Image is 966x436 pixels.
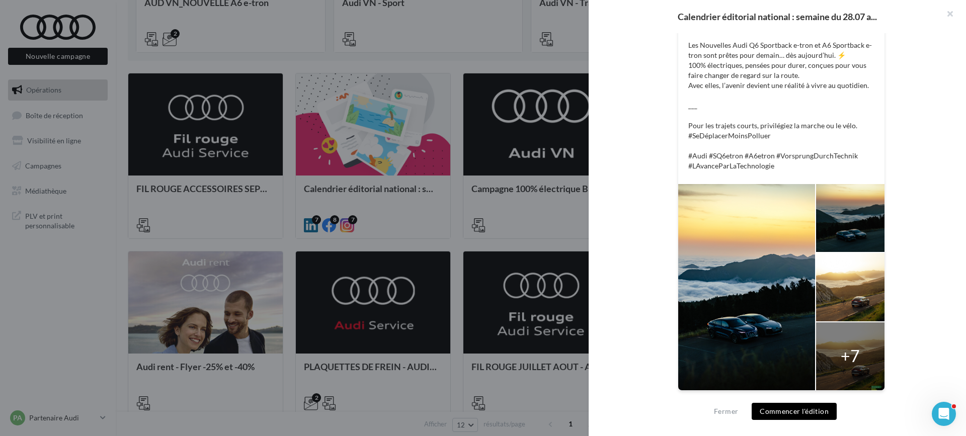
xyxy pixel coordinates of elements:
span: Calendrier éditorial national : semaine du 28.07 a... [678,12,877,21]
button: Commencer l'édition [752,403,837,420]
iframe: Intercom live chat [932,402,956,426]
button: Fermer [710,405,742,417]
div: +7 [841,344,860,368]
div: La prévisualisation est non-contractuelle [678,391,885,404]
p: Les Nouvelles Audi Q6 Sportback e-tron et A6 Sportback e-tron sont prêtes pour demain… dès aujour... [688,40,874,171]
